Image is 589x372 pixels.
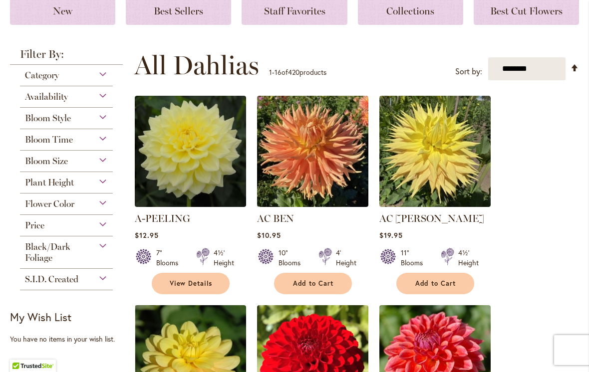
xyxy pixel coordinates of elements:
[7,337,35,365] iframe: Launch Accessibility Center
[288,67,299,77] span: 420
[274,273,352,294] button: Add to Cart
[25,113,71,124] span: Bloom Style
[156,248,184,268] div: 7" Blooms
[415,279,456,288] span: Add to Cart
[10,310,71,324] strong: My Wish List
[25,134,73,145] span: Bloom Time
[386,5,434,17] span: Collections
[257,96,368,207] img: AC BEN
[455,62,482,81] label: Sort by:
[490,5,563,17] span: Best Cut Flowers
[379,199,491,209] a: AC Jeri
[135,230,159,240] span: $12.95
[336,248,356,268] div: 4' Height
[152,273,230,294] a: View Details
[53,5,72,17] span: New
[379,96,491,207] img: AC Jeri
[25,156,68,167] span: Bloom Size
[25,177,74,188] span: Plant Height
[154,5,203,17] span: Best Sellers
[264,5,325,17] span: Staff Favorites
[257,230,281,240] span: $10.95
[257,199,368,209] a: AC BEN
[25,241,70,263] span: Black/Dark Foliage
[275,67,282,77] span: 16
[396,273,474,294] button: Add to Cart
[379,212,484,224] a: AC [PERSON_NAME]
[10,49,123,65] strong: Filter By:
[269,67,272,77] span: 1
[214,248,234,268] div: 4½' Height
[25,274,78,285] span: S.I.D. Created
[135,96,246,207] img: A-Peeling
[10,334,129,344] div: You have no items in your wish list.
[458,248,479,268] div: 4½' Height
[269,64,326,80] p: - of products
[401,248,429,268] div: 11" Blooms
[25,198,74,209] span: Flower Color
[25,70,59,81] span: Category
[279,248,306,268] div: 10" Blooms
[135,199,246,209] a: A-Peeling
[134,50,259,80] span: All Dahlias
[170,279,213,288] span: View Details
[293,279,334,288] span: Add to Cart
[135,212,190,224] a: A-PEELING
[25,91,68,102] span: Availability
[257,212,294,224] a: AC BEN
[379,230,403,240] span: $19.95
[25,220,44,231] span: Price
